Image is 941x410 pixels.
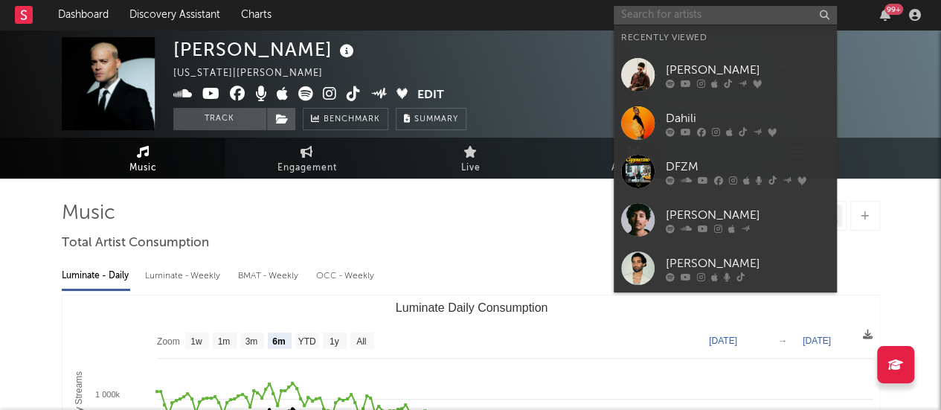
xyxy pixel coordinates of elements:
[396,108,466,130] button: Summary
[614,147,837,196] a: DFZM
[173,65,340,83] div: [US_STATE] | [PERSON_NAME]
[157,336,180,347] text: Zoom
[129,159,157,177] span: Music
[666,254,829,272] div: [PERSON_NAME]
[62,234,209,252] span: Total Artist Consumption
[778,336,787,346] text: →
[316,263,376,289] div: OCC - Weekly
[62,263,130,289] div: Luminate - Daily
[277,159,337,177] span: Engagement
[666,206,829,224] div: [PERSON_NAME]
[298,336,315,347] text: YTD
[461,159,481,177] span: Live
[389,138,553,179] a: Live
[217,336,230,347] text: 1m
[614,51,837,99] a: [PERSON_NAME]
[173,37,358,62] div: [PERSON_NAME]
[173,108,266,130] button: Track
[238,263,301,289] div: BMAT - Weekly
[614,244,837,292] a: [PERSON_NAME]
[666,109,829,127] div: Dahili
[94,390,120,399] text: 1 000k
[272,336,285,347] text: 6m
[356,336,366,347] text: All
[880,9,890,21] button: 99+
[417,86,444,105] button: Edit
[245,336,257,347] text: 3m
[666,61,829,79] div: [PERSON_NAME]
[145,263,223,289] div: Luminate - Weekly
[614,99,837,147] a: Dahili
[614,6,837,25] input: Search for artists
[225,138,389,179] a: Engagement
[709,336,737,346] text: [DATE]
[553,138,716,179] a: Audience
[803,336,831,346] text: [DATE]
[414,115,458,124] span: Summary
[884,4,903,15] div: 99 +
[329,336,338,347] text: 1y
[611,159,657,177] span: Audience
[621,29,829,47] div: Recently Viewed
[303,108,388,130] a: Benchmark
[324,111,380,129] span: Benchmark
[62,138,225,179] a: Music
[190,336,202,347] text: 1w
[395,301,547,314] text: Luminate Daily Consumption
[614,196,837,244] a: [PERSON_NAME]
[666,158,829,176] div: DFZM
